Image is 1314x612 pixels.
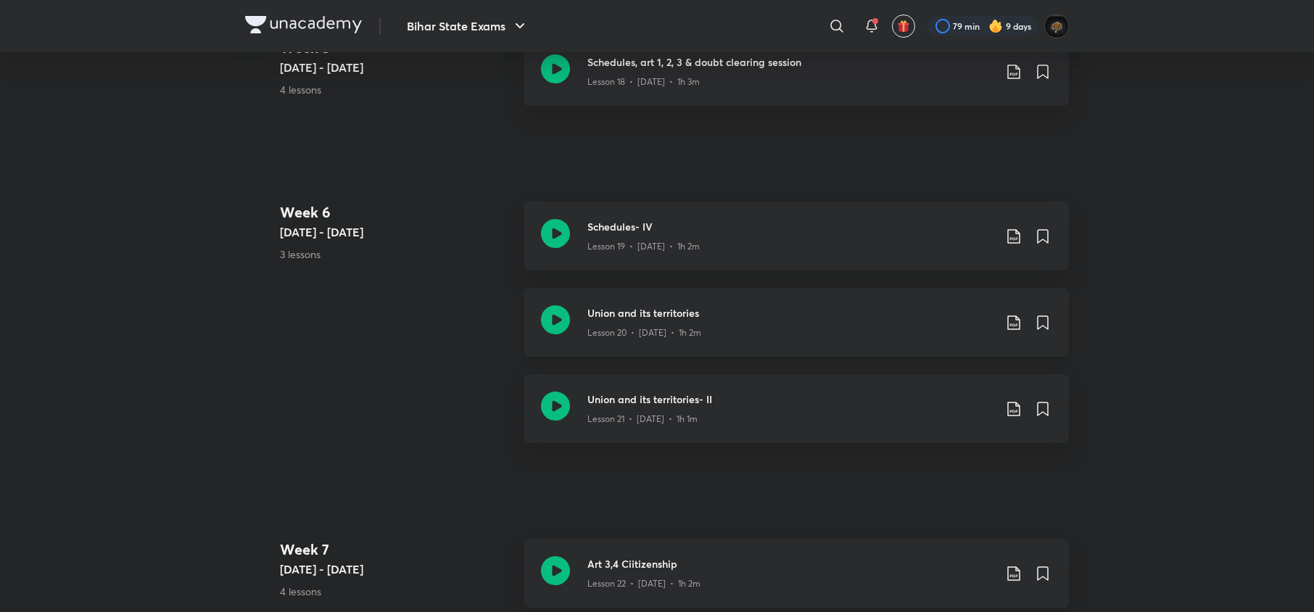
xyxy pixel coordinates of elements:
h5: [DATE] - [DATE] [280,561,512,578]
h4: Week 6 [280,202,512,223]
h3: Schedules, art 1, 2, 3 & doubt clearing session [587,54,993,70]
p: Lesson 18 • [DATE] • 1h 3m [587,75,700,88]
p: Lesson 21 • [DATE] • 1h 1m [587,413,698,426]
a: Union and its territories- IILesson 21 • [DATE] • 1h 1m [524,374,1069,460]
p: 4 lessons [280,584,512,599]
h4: Week 7 [280,539,512,561]
img: streak [988,19,1003,33]
p: Lesson 20 • [DATE] • 1h 2m [587,326,701,339]
h5: [DATE] - [DATE] [280,223,512,241]
h3: Schedules- IV [587,219,993,234]
img: avatar [897,20,910,33]
h3: Art 3,4 Ciitizenship [587,556,993,571]
img: Company Logo [245,16,362,33]
img: abhishek kumar [1044,14,1069,38]
button: Bihar State Exams [398,12,537,41]
p: 3 lessons [280,247,512,262]
h3: Union and its territories [587,305,993,321]
h3: Union and its territories- II [587,392,993,407]
a: Union and its territoriesLesson 20 • [DATE] • 1h 2m [524,288,1069,374]
a: Schedules, art 1, 2, 3 & doubt clearing sessionLesson 18 • [DATE] • 1h 3m [524,37,1069,123]
a: Company Logo [245,16,362,37]
p: Lesson 19 • [DATE] • 1h 2m [587,240,700,253]
p: Lesson 22 • [DATE] • 1h 2m [587,577,701,590]
h5: [DATE] - [DATE] [280,59,512,76]
a: Schedules- IVLesson 19 • [DATE] • 1h 2m [524,202,1069,288]
p: 4 lessons [280,82,512,97]
button: avatar [892,15,915,38]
